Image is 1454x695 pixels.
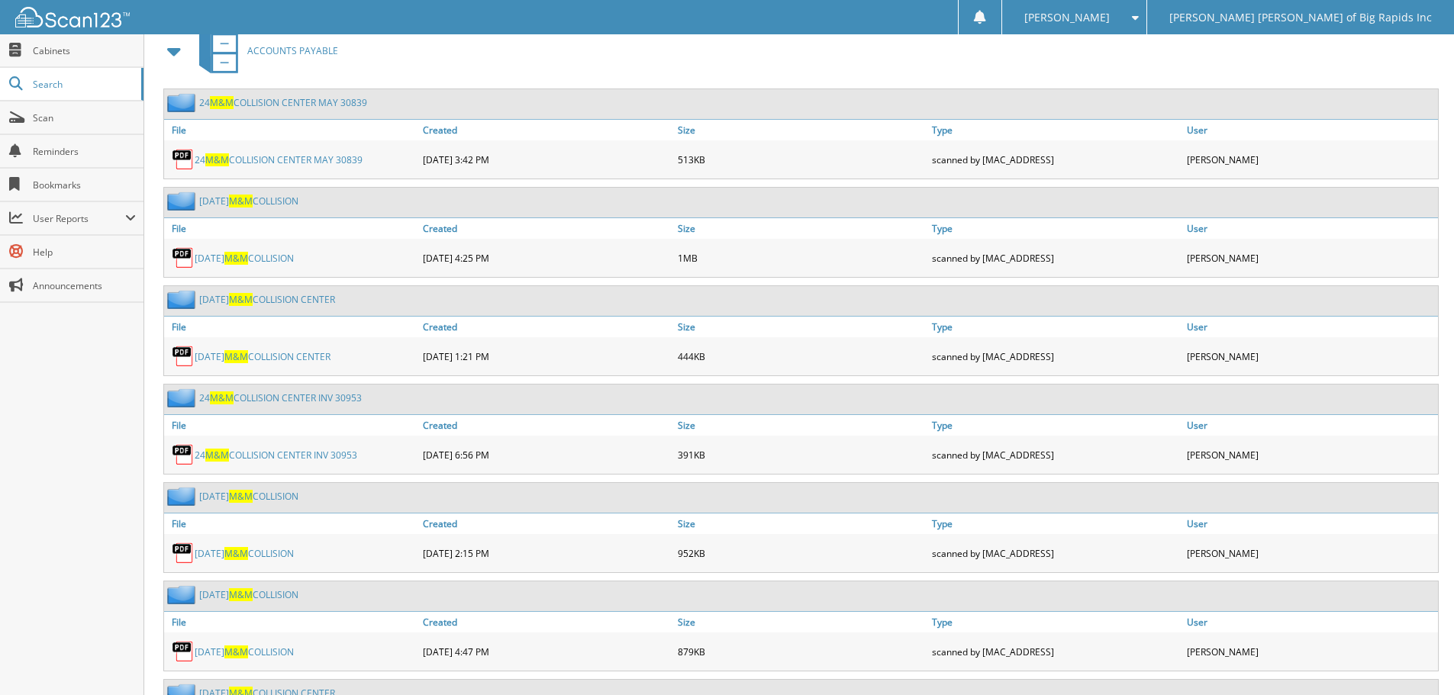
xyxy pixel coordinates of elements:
div: [PERSON_NAME] [1183,636,1438,667]
a: Size [674,612,929,632]
div: scanned by [MAC_ADDRESS] [928,439,1183,470]
span: Search [33,78,134,91]
img: scan123-logo-white.svg [15,7,130,27]
div: 391KB [674,439,929,470]
span: Help [33,246,136,259]
img: folder2.png [167,487,199,506]
a: Created [419,120,674,140]
div: [DATE] 2:15 PM [419,538,674,568]
a: File [164,120,419,140]
img: folder2.png [167,93,199,112]
a: File [164,513,419,534]
a: 24M&MCOLLISION CENTER MAY 30839 [199,96,367,109]
img: PDF.png [172,246,195,269]
span: [PERSON_NAME] [PERSON_NAME] of Big Rapids Inc [1169,13,1432,22]
a: Created [419,513,674,534]
a: Size [674,218,929,239]
span: Scan [33,111,136,124]
img: PDF.png [172,640,195,663]
a: Type [928,120,1183,140]
span: [PERSON_NAME] [1024,13,1110,22]
a: Created [419,612,674,632]
div: 1MB [674,243,929,273]
span: M&M [224,547,248,560]
div: 879KB [674,636,929,667]
span: Reminders [33,145,136,158]
div: 952KB [674,538,929,568]
span: M&M [229,195,253,208]
span: M&M [205,449,229,462]
span: ACCOUNTS PAYABLE [247,44,338,57]
a: User [1183,317,1438,337]
div: [DATE] 1:21 PM [419,341,674,372]
a: Size [674,120,929,140]
span: M&M [224,350,248,363]
a: Created [419,415,674,436]
span: Announcements [33,279,136,292]
a: User [1183,513,1438,534]
span: M&M [229,588,253,601]
a: File [164,612,419,632]
a: [DATE]M&MCOLLISION CENTER [199,293,335,306]
div: [DATE] 3:42 PM [419,144,674,175]
div: [PERSON_NAME] [1183,341,1438,372]
span: User Reports [33,212,125,225]
a: File [164,317,419,337]
img: PDF.png [172,345,195,368]
a: 24M&MCOLLISION CENTER INV 30953 [195,449,357,462]
img: PDF.png [172,443,195,466]
span: M&M [210,96,234,109]
span: Cabinets [33,44,136,57]
a: Type [928,415,1183,436]
a: Type [928,218,1183,239]
a: User [1183,218,1438,239]
img: folder2.png [167,290,199,309]
div: [DATE] 6:56 PM [419,439,674,470]
a: [DATE]M&MCOLLISION [199,588,298,601]
span: M&M [210,391,234,404]
a: Created [419,317,674,337]
a: Type [928,612,1183,632]
div: [DATE] 4:25 PM [419,243,674,273]
div: [DATE] 4:47 PM [419,636,674,667]
a: 24M&MCOLLISION CENTER INV 30953 [199,391,362,404]
div: 444KB [674,341,929,372]
a: Size [674,317,929,337]
div: scanned by [MAC_ADDRESS] [928,144,1183,175]
a: [DATE]M&MCOLLISION [195,547,294,560]
a: Created [419,218,674,239]
div: 513KB [674,144,929,175]
img: folder2.png [167,191,199,211]
div: scanned by [MAC_ADDRESS] [928,341,1183,372]
div: scanned by [MAC_ADDRESS] [928,538,1183,568]
span: M&M [224,645,248,658]
img: PDF.png [172,542,195,565]
img: folder2.png [167,585,199,604]
a: User [1183,120,1438,140]
a: [DATE]M&MCOLLISION [199,490,298,503]
a: User [1183,612,1438,632]
a: 24M&MCOLLISION CENTER MAY 30839 [195,153,363,166]
div: scanned by [MAC_ADDRESS] [928,636,1183,667]
a: [DATE]M&MCOLLISION [199,195,298,208]
div: [PERSON_NAME] [1183,144,1438,175]
img: PDF.png [172,148,195,171]
a: Type [928,513,1183,534]
a: Size [674,415,929,436]
a: [DATE]M&MCOLLISION [195,645,294,658]
div: scanned by [MAC_ADDRESS] [928,243,1183,273]
span: M&M [229,293,253,306]
a: User [1183,415,1438,436]
a: Size [674,513,929,534]
a: [DATE]M&MCOLLISION CENTER [195,350,330,363]
span: M&M [224,252,248,265]
span: Bookmarks [33,179,136,191]
a: ACCOUNTS PAYABLE [190,21,338,81]
a: [DATE]M&MCOLLISION [195,252,294,265]
a: Type [928,317,1183,337]
div: [PERSON_NAME] [1183,439,1438,470]
div: [PERSON_NAME] [1183,538,1438,568]
a: File [164,218,419,239]
span: M&M [229,490,253,503]
div: [PERSON_NAME] [1183,243,1438,273]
